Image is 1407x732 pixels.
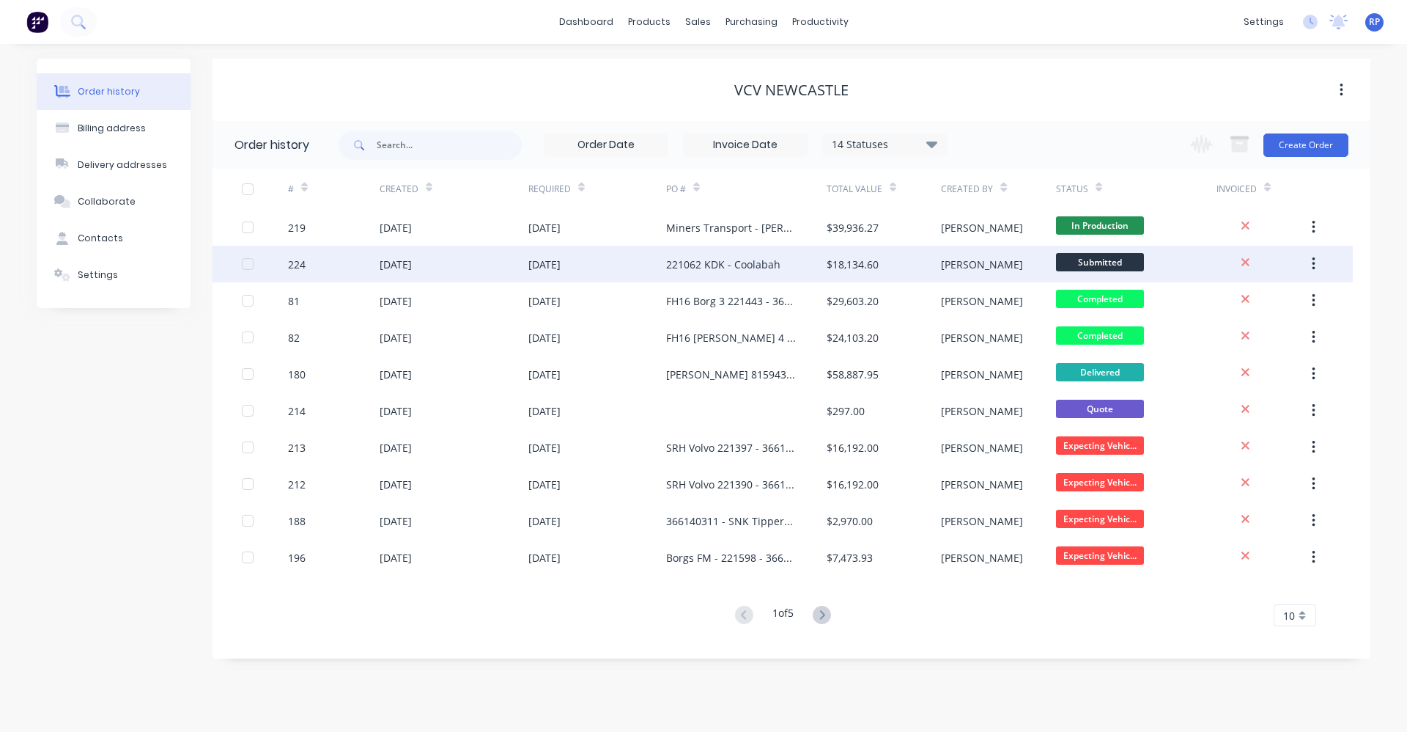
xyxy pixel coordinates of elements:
[288,293,300,309] div: 81
[528,330,561,345] div: [DATE]
[1056,216,1144,235] span: In Production
[528,293,561,309] div: [DATE]
[78,122,146,135] div: Billing address
[827,183,882,196] div: Total Value
[827,220,879,235] div: $39,936.27
[1216,183,1257,196] div: Invoiced
[1283,608,1295,623] span: 10
[380,403,412,419] div: [DATE]
[666,183,686,196] div: PO #
[1056,363,1144,381] span: Delivered
[288,440,306,455] div: 213
[827,293,879,309] div: $29,603.20
[666,220,797,235] div: Miners Transport - [PERSON_NAME] 815922
[1056,436,1144,455] span: Expecting Vehic...
[785,11,856,33] div: productivity
[941,367,1023,382] div: [PERSON_NAME]
[78,158,167,172] div: Delivery addresses
[827,403,865,419] div: $297.00
[666,169,827,209] div: PO #
[37,183,191,220] button: Collaborate
[288,403,306,419] div: 214
[380,257,412,272] div: [DATE]
[37,110,191,147] button: Billing address
[941,477,1023,492] div: [PERSON_NAME]
[234,136,309,154] div: Order history
[528,477,561,492] div: [DATE]
[941,330,1023,345] div: [PERSON_NAME]
[288,330,300,345] div: 82
[666,367,797,382] div: [PERSON_NAME] 815943 - 366141255
[528,257,561,272] div: [DATE]
[380,440,412,455] div: [DATE]
[941,440,1023,455] div: [PERSON_NAME]
[377,131,522,160] input: Search...
[621,11,678,33] div: products
[1056,473,1144,491] span: Expecting Vehic...
[544,134,668,156] input: Order Date
[380,293,412,309] div: [DATE]
[380,220,412,235] div: [DATE]
[827,330,879,345] div: $24,103.20
[1056,546,1144,565] span: Expecting Vehic...
[528,550,561,566] div: [DATE]
[528,403,561,419] div: [DATE]
[684,134,807,156] input: Invoice Date
[528,169,666,209] div: Required
[666,257,780,272] div: 221062 KDK - Coolabah
[26,11,48,33] img: Factory
[288,257,306,272] div: 224
[288,183,294,196] div: #
[380,477,412,492] div: [DATE]
[380,367,412,382] div: [DATE]
[380,330,412,345] div: [DATE]
[1056,253,1144,271] span: Submitted
[941,183,993,196] div: Created By
[1263,133,1348,157] button: Create Order
[941,293,1023,309] div: [PERSON_NAME]
[78,232,123,245] div: Contacts
[1056,510,1144,528] span: Expecting Vehic...
[734,81,849,99] div: VCV Newcastle
[528,440,561,455] div: [DATE]
[37,147,191,183] button: Delivery addresses
[941,257,1023,272] div: [PERSON_NAME]
[827,477,879,492] div: $16,192.00
[1056,183,1088,196] div: Status
[941,550,1023,566] div: [PERSON_NAME]
[528,183,571,196] div: Required
[1056,326,1144,345] span: Completed
[827,367,879,382] div: $58,887.95
[380,169,528,209] div: Created
[827,550,873,566] div: $7,473.93
[380,183,418,196] div: Created
[941,403,1023,419] div: [PERSON_NAME]
[827,257,879,272] div: $18,134.60
[37,73,191,110] button: Order history
[772,605,794,626] div: 1 of 5
[288,513,306,529] div: 188
[1216,169,1308,209] div: Invoiced
[380,550,412,566] div: [DATE]
[1236,11,1291,33] div: settings
[1056,290,1144,308] span: Completed
[1056,169,1216,209] div: Status
[552,11,621,33] a: dashboard
[78,195,136,208] div: Collaborate
[528,220,561,235] div: [DATE]
[1056,400,1144,418] span: Quote
[78,268,118,282] div: Settings
[37,257,191,293] button: Settings
[528,513,561,529] div: [DATE]
[718,11,785,33] div: purchasing
[678,11,718,33] div: sales
[823,136,946,153] div: 14 Statuses
[288,550,306,566] div: 196
[288,367,306,382] div: 180
[666,440,797,455] div: SRH Volvo 221397 - 366141474
[78,85,140,98] div: Order history
[827,440,879,455] div: $16,192.00
[288,220,306,235] div: 219
[666,550,797,566] div: Borgs FM - 221598 - 366139285
[288,477,306,492] div: 212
